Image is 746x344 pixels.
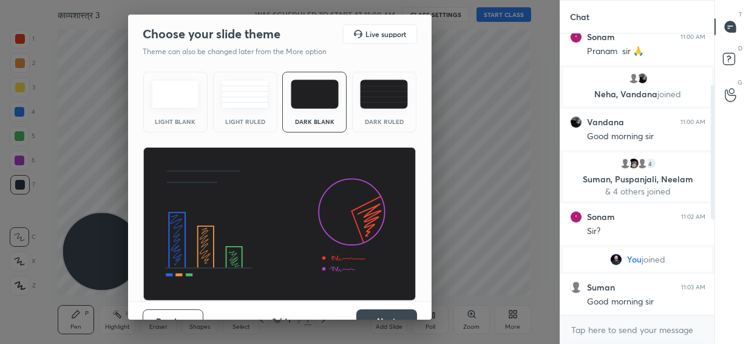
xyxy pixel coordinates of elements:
div: Light Blank [151,119,200,125]
img: darkRuledTheme.de295e13.svg [360,80,408,109]
div: Dark Ruled [360,119,409,125]
div: Dark Blank [290,119,339,125]
img: ade9fd3c27fc400cb39a869192695d81.jpg [570,116,582,128]
img: f9ccca8c0f2a4140a925b53a1f6875b4.jpg [610,253,622,266]
h6: Sonam [587,32,615,43]
img: darkThemeBanner.d06ce4a2.svg [143,147,416,301]
h2: Choose your slide theme [143,26,280,42]
h6: Sonam [587,212,615,222]
img: 6855a52e43ef4b6fa09256d5ca107ae0.jpg [627,157,639,170]
h4: 3 [272,315,277,328]
img: 66092927019a43b69c89fcb94fc9928b.jpg [570,211,582,223]
img: default.png [636,157,648,170]
p: Suman, Puspanjali, Neelam [571,174,705,184]
div: 11:03 AM [681,284,705,291]
p: G [738,78,742,87]
img: default.png [627,72,639,84]
div: Sir? [587,225,705,238]
div: 11:00 AM [680,33,705,41]
div: 4 [644,157,656,170]
img: default.png [619,157,631,170]
div: 11:02 AM [681,213,705,221]
p: D [738,44,742,53]
h6: Vandana [587,117,624,128]
span: joined [642,255,665,264]
img: ade9fd3c27fc400cb39a869192695d81.jpg [636,72,648,84]
div: Light Ruled [221,119,270,125]
span: joined [657,88,681,100]
img: lightTheme.e5ed3b09.svg [151,80,199,109]
div: Pranam sir 🙏 [587,46,705,58]
div: 11:00 AM [680,119,705,126]
span: You [627,255,642,264]
h5: Live support [365,30,406,38]
button: Next [356,309,417,334]
button: Previous [143,309,203,334]
p: T [739,10,742,19]
img: darkTheme.f0cc69e5.svg [291,80,339,109]
img: lightRuledTheme.5fabf969.svg [221,80,269,109]
h4: / [278,315,282,328]
div: Good morning sir [587,131,705,143]
p: Chat [560,1,599,33]
h4: 4 [283,315,288,328]
p: & 4 others joined [571,187,705,196]
p: Neha, Vandana [571,89,705,99]
div: grid [560,33,715,315]
img: 66092927019a43b69c89fcb94fc9928b.jpg [570,31,582,43]
div: Good morning sir [587,296,705,308]
img: default.png [570,281,582,294]
p: Theme can also be changed later from the More option [143,46,339,57]
h6: Suman [587,282,615,293]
